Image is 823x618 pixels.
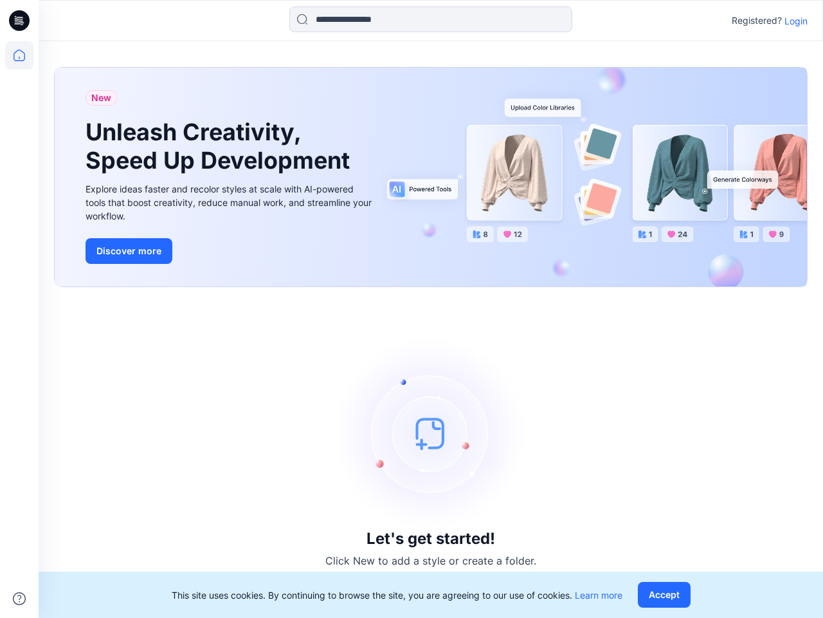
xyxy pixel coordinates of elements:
[86,238,375,264] a: Discover more
[334,337,527,530] img: empty-state-image.svg
[732,13,782,28] p: Registered?
[575,590,622,601] a: Learn more
[86,182,375,223] div: Explore ideas faster and recolor styles at scale with AI-powered tools that boost creativity, red...
[784,14,808,28] p: Login
[86,118,356,174] h1: Unleash Creativity, Speed Up Development
[91,90,111,106] span: New
[172,588,622,602] p: This site uses cookies. By continuing to browse the site, you are agreeing to our use of cookies.
[638,582,691,608] button: Accept
[86,238,172,264] button: Discover more
[325,553,536,568] p: Click New to add a style or create a folder.
[366,530,495,548] h3: Let's get started!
